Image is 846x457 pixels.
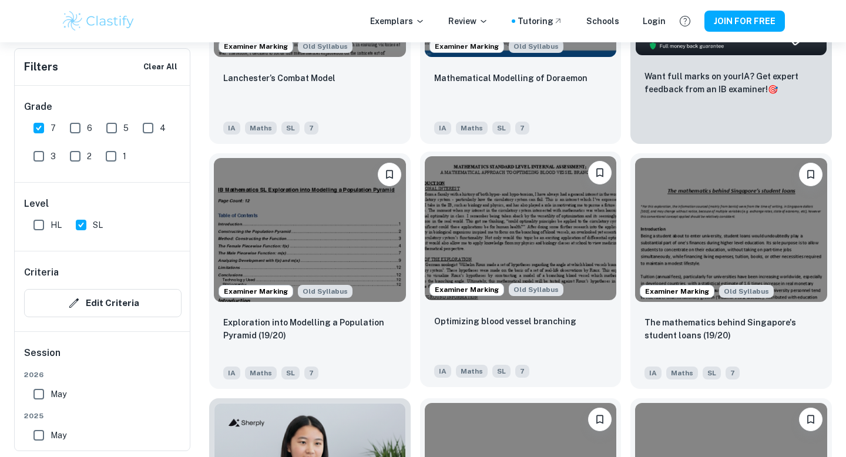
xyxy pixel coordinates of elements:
h6: Criteria [24,266,59,280]
span: SL [703,367,721,379]
span: Examiner Marking [430,41,503,52]
span: May [51,388,66,401]
p: The mathematics behind Singapore's student loans (19/20) [644,316,818,342]
button: Edit Criteria [24,289,182,317]
p: Lanchester’s Combat Model [223,72,335,85]
a: Schools [586,15,619,28]
span: 7 [515,122,529,135]
a: Tutoring [518,15,563,28]
span: SL [281,367,300,379]
span: Examiner Marking [219,286,293,297]
button: Please log in to bookmark exemplars [799,408,822,431]
span: SL [492,122,511,135]
a: Examiner MarkingAlthough this IA is written for the old math syllabus (last exam in November 2020... [209,153,411,389]
button: Please log in to bookmark exemplars [588,408,612,431]
span: 7 [51,122,56,135]
span: IA [434,365,451,378]
img: Clastify logo [61,9,136,33]
div: Although this IA is written for the old math syllabus (last exam in November 2020), the current I... [509,40,563,53]
span: May [51,429,66,442]
img: Maths IA example thumbnail: The mathematics behind Singapore's stude [635,158,827,302]
div: Although this IA is written for the old math syllabus (last exam in November 2020), the current I... [719,285,774,298]
img: Maths IA example thumbnail: Exploration into Modelling a Population [214,158,406,302]
p: Review [448,15,488,28]
span: HL [51,219,62,231]
span: 1 [123,150,126,163]
span: 7 [304,367,318,379]
span: Old Syllabus [509,40,563,53]
span: 2025 [24,411,182,421]
p: Optimizing blood vessel branching [434,315,576,328]
p: Exploration into Modelling a Population Pyramid (19/20) [223,316,397,342]
div: Although this IA is written for the old math syllabus (last exam in November 2020), the current I... [298,40,352,53]
a: Examiner MarkingAlthough this IA is written for the old math syllabus (last exam in November 2020... [420,153,622,389]
span: 4 [160,122,166,135]
span: Old Syllabus [298,40,352,53]
button: Please log in to bookmark exemplars [588,161,612,184]
span: Maths [666,367,698,379]
span: IA [644,367,662,379]
a: Examiner MarkingAlthough this IA is written for the old math syllabus (last exam in November 2020... [630,153,832,389]
button: Please log in to bookmark exemplars [799,163,822,186]
span: Examiner Marking [640,286,714,297]
span: 7 [515,365,529,378]
span: 7 [726,367,740,379]
span: 6 [87,122,92,135]
span: 2 [87,150,92,163]
h6: Filters [24,59,58,75]
span: Old Syllabus [298,285,352,298]
span: SL [93,219,103,231]
p: Mathematical Modelling of Doraemon [434,72,587,85]
span: Examiner Marking [430,284,503,295]
img: Maths IA example thumbnail: Optimizing blood vessel branching [425,156,617,300]
div: Although this IA is written for the old math syllabus (last exam in November 2020), the current I... [298,285,352,298]
button: JOIN FOR FREE [704,11,785,32]
button: Clear All [140,58,180,76]
div: Although this IA is written for the old math syllabus (last exam in November 2020), the current I... [509,283,563,296]
h6: Grade [24,100,182,114]
p: Exemplars [370,15,425,28]
span: Maths [456,365,488,378]
span: 7 [304,122,318,135]
span: IA [223,122,240,135]
span: 🎯 [768,85,778,94]
span: IA [434,122,451,135]
span: Maths [245,367,277,379]
button: Help and Feedback [675,11,695,31]
span: 5 [123,122,129,135]
span: SL [281,122,300,135]
span: Maths [456,122,488,135]
button: Please log in to bookmark exemplars [378,163,401,186]
span: Maths [245,122,277,135]
h6: Session [24,346,182,369]
h6: Level [24,197,182,211]
span: 3 [51,150,56,163]
span: Old Syllabus [509,283,563,296]
span: Old Syllabus [719,285,774,298]
a: Login [643,15,666,28]
span: Examiner Marking [219,41,293,52]
span: SL [492,365,511,378]
span: IA [223,367,240,379]
p: Want full marks on your IA ? Get expert feedback from an IB examiner! [644,70,818,96]
span: 2026 [24,369,182,380]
